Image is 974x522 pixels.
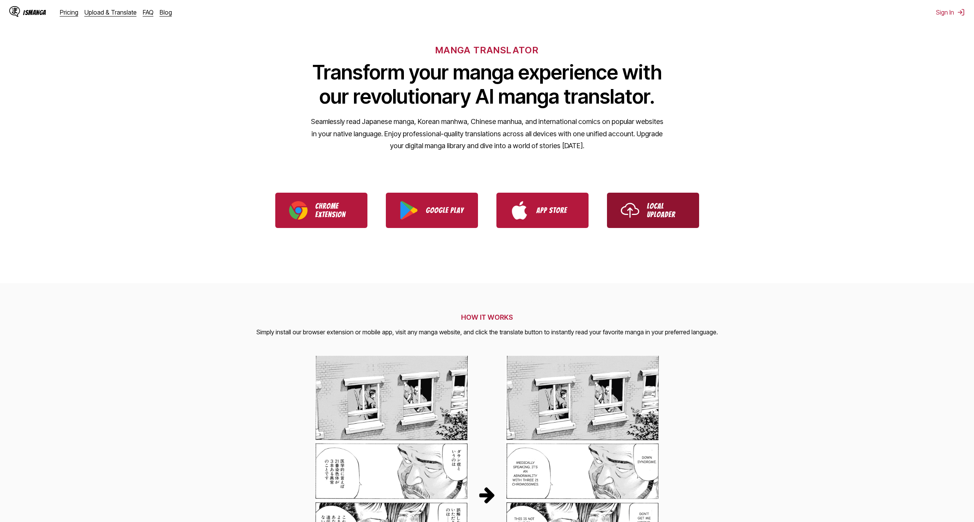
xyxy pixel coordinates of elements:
img: App Store logo [510,201,529,220]
img: Chrome logo [289,201,308,220]
a: FAQ [143,8,154,16]
a: Upload & Translate [84,8,137,16]
p: Local Uploader [647,202,685,219]
a: Use IsManga Local Uploader [607,193,699,228]
a: Download IsManga from Google Play [386,193,478,228]
a: IsManga LogoIsManga [9,6,60,18]
p: Chrome Extension [315,202,354,219]
img: Sign out [957,8,965,16]
div: IsManga [23,9,46,16]
h2: HOW IT WORKS [256,313,718,321]
img: Translation Process Arrow [478,486,496,504]
p: Google Play [426,206,464,215]
a: Blog [160,8,172,16]
h6: MANGA TRANSLATOR [435,45,539,56]
img: IsManga Logo [9,6,20,17]
img: Google Play logo [400,201,418,220]
h1: Transform your manga experience with our revolutionary AI manga translator. [311,60,664,109]
a: Download IsManga from App Store [496,193,589,228]
p: Simply install our browser extension or mobile app, visit any manga website, and click the transl... [256,327,718,337]
a: Download IsManga Chrome Extension [275,193,367,228]
img: Upload icon [621,201,639,220]
p: App Store [536,206,575,215]
p: Seamlessly read Japanese manga, Korean manhwa, Chinese manhua, and international comics on popula... [311,116,664,152]
a: Pricing [60,8,78,16]
button: Sign In [936,8,965,16]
